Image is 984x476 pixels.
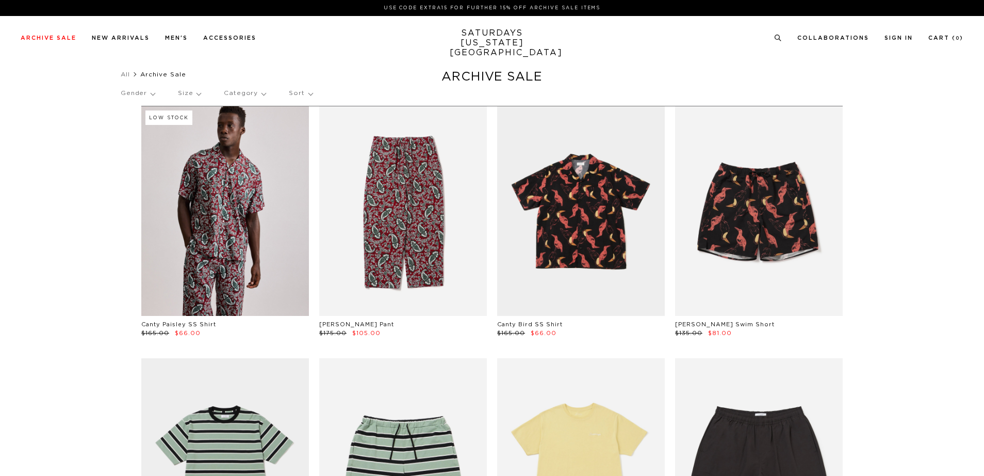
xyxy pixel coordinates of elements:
a: Canty Bird SS Shirt [497,322,563,327]
a: Collaborations [797,35,869,41]
small: 0 [956,36,960,41]
a: [PERSON_NAME] Swim Short [675,322,775,327]
a: Accessories [203,35,256,41]
p: Category [224,82,266,105]
span: Archive Sale [140,71,186,77]
span: $105.00 [352,330,381,336]
span: $165.00 [497,330,525,336]
span: $135.00 [675,330,702,336]
a: [PERSON_NAME] Pant [319,322,394,327]
div: Low Stock [145,110,192,125]
a: Men's [165,35,188,41]
a: All [121,71,130,77]
p: Use Code EXTRA15 for Further 15% Off Archive Sale Items [25,4,959,12]
p: Size [178,82,201,105]
span: $81.00 [708,330,732,336]
a: SATURDAYS[US_STATE][GEOGRAPHIC_DATA] [450,28,535,58]
a: Sign In [884,35,913,41]
a: Canty Paisley SS Shirt [141,322,216,327]
span: $175.00 [319,330,347,336]
span: $66.00 [531,330,556,336]
span: $165.00 [141,330,169,336]
p: Sort [289,82,312,105]
a: Cart (0) [928,35,963,41]
span: $66.00 [175,330,201,336]
a: Archive Sale [21,35,76,41]
a: New Arrivals [92,35,150,41]
p: Gender [121,82,155,105]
